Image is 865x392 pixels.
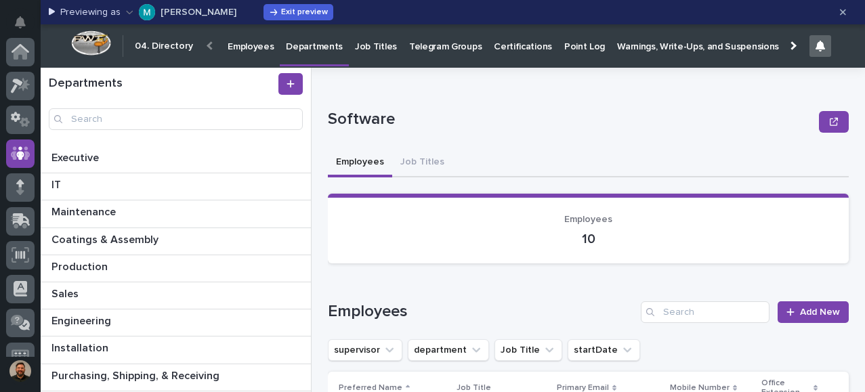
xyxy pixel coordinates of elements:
button: startDate [568,339,640,361]
div: Notifications [17,16,35,38]
a: Coatings & AssemblyCoatings & Assembly [41,228,311,255]
p: [PERSON_NAME] [161,7,236,17]
input: Search [49,108,303,130]
button: Micah Hershberger[PERSON_NAME] [126,1,236,23]
p: Purchasing, Shipping, & Receiving [51,367,222,383]
a: ExecutiveExecutive [41,146,311,173]
span: Employees [564,215,612,224]
a: Warnings, Write-Ups, and Suspensions [611,24,785,66]
a: EngineeringEngineering [41,309,311,336]
p: Executive [51,149,102,165]
p: Maintenance [51,203,119,219]
span: Add New [800,307,840,317]
h1: Employees [328,302,635,322]
a: Purchasing, Shipping, & ReceivingPurchasing, Shipping, & Receiving [41,364,311,391]
a: Point Log [558,24,611,66]
p: Software [328,110,814,129]
button: Job Title [494,339,562,361]
a: ProductionProduction [41,255,311,282]
button: Job Titles [392,149,452,177]
a: InstallationInstallation [41,336,311,364]
button: Notifications [6,8,35,37]
p: 10 [344,231,832,247]
input: Search [641,301,769,323]
a: ITIT [41,173,311,200]
img: Workspace Logo [71,30,111,56]
a: SalesSales [41,282,311,309]
p: Job Titles [355,24,397,53]
p: Engineering [51,312,114,328]
h1: Departments [49,77,276,91]
p: Installation [51,339,111,355]
a: Workspace Logo [68,24,114,68]
p: Warnings, Write-Ups, and Suspensions [617,24,779,53]
button: Employees [328,149,392,177]
p: Production [51,258,110,274]
a: Add New [778,301,849,323]
p: Point Log [564,24,605,53]
p: Departments [286,24,343,53]
a: MaintenanceMaintenance [41,200,311,227]
button: department [408,339,489,361]
button: Exit preview [263,4,333,20]
p: Previewing as [60,7,121,18]
img: Micah Hershberger [139,4,155,20]
p: Coatings & Assembly [51,231,161,246]
p: Telegram Groups [409,24,482,53]
button: supervisor [328,339,402,361]
span: Exit preview [281,8,328,16]
h2: 04. Directory [135,41,193,52]
a: Departments [280,24,349,64]
a: Job Titles [349,24,403,66]
p: Employees [228,24,274,53]
p: Certifications [494,24,552,53]
a: Employees [221,24,280,66]
p: IT [51,176,64,192]
a: Telegram Groups [403,24,488,66]
a: Certifications [488,24,558,66]
button: users-avatar [6,357,35,385]
p: Sales [51,285,81,301]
